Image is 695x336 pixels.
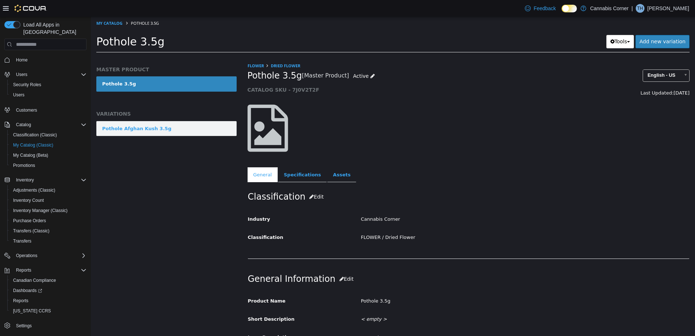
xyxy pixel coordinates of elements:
button: Operations [1,251,89,261]
h2: Classification [157,173,599,187]
button: Users [1,69,89,80]
h2: General Information [157,256,599,269]
span: Catalog [16,122,31,128]
a: Inventory Manager (Classic) [10,206,71,215]
span: Inventory Count [10,196,87,205]
span: Washington CCRS [10,307,87,315]
span: Security Roles [13,82,41,88]
span: Feedback [534,5,556,12]
button: Transfers (Classic) [7,226,89,236]
span: Reports [13,298,28,304]
span: Long Description [157,318,202,323]
a: Promotions [10,161,38,170]
a: Dashboards [10,286,45,295]
button: Customers [1,104,89,115]
span: Pothole 3.5g [5,19,74,31]
button: Security Roles [7,80,89,90]
span: Inventory Manager (Classic) [13,208,68,213]
span: My Catalog (Classic) [10,141,87,149]
span: Home [13,55,87,64]
span: Purchase Orders [10,216,87,225]
span: Classification (Classic) [13,132,57,138]
a: Home [13,56,31,64]
span: Users [13,92,24,98]
a: [US_STATE] CCRS [10,307,54,315]
span: Inventory [16,177,34,183]
span: Settings [16,323,32,329]
a: Transfers (Classic) [10,227,52,235]
p: Cannabis Corner [590,4,628,13]
span: My Catalog (Classic) [13,142,53,148]
a: Reports [10,296,31,305]
span: Dashboards [13,288,42,293]
a: Settings [13,321,35,330]
button: Inventory Manager (Classic) [7,205,89,216]
button: Users [13,70,30,79]
span: Pothole 3.5g [40,4,68,9]
span: Purchase Orders [13,218,46,224]
button: Purchase Orders [7,216,89,226]
span: TH [637,4,643,13]
a: Adjustments (Classic) [10,186,58,195]
a: Dried Flower [180,46,209,52]
a: Feedback [522,1,559,16]
span: English - US [552,53,589,64]
span: Transfers [10,237,87,245]
button: Reports [1,265,89,275]
span: Industry [157,200,180,205]
img: Cova [15,5,47,12]
span: Canadian Compliance [13,277,56,283]
span: Short Description [157,300,204,305]
a: FLOWER [157,46,173,52]
h5: VARIATIONS [5,94,146,100]
button: Settings [1,320,89,331]
span: My Catalog (Beta) [13,152,48,158]
button: Users [7,90,89,100]
div: < empty > [265,296,604,309]
button: Home [1,55,89,65]
button: [US_STATE] CCRS [7,306,89,316]
button: Inventory Count [7,195,89,205]
a: Specifications [187,151,236,166]
span: Transfers [13,238,31,244]
span: My Catalog (Beta) [10,151,87,160]
span: Adjustments (Classic) [10,186,87,195]
button: Inventory [13,176,37,184]
button: Transfers [7,236,89,246]
div: < empty > [265,315,604,327]
div: Cannabis Corner [265,196,604,209]
button: Reports [13,266,34,275]
span: Customers [16,107,37,113]
span: Operations [13,251,87,260]
small: [Master Product] [211,56,258,62]
span: Users [16,72,27,77]
span: [DATE] [583,73,599,79]
span: Promotions [13,163,35,168]
span: Settings [13,321,87,330]
span: Pothole 3.5g [157,53,211,65]
a: Customers [13,106,40,115]
a: Classification (Classic) [10,131,60,139]
span: Users [10,91,87,99]
button: Adjustments (Classic) [7,185,89,195]
button: Classification (Classic) [7,130,89,140]
span: Classification (Classic) [10,131,87,139]
a: Pothole 3.5g [5,60,146,75]
button: Edit [214,173,237,187]
span: Classification [157,218,193,223]
a: My Catalog [5,4,32,9]
button: Tools [515,18,543,32]
button: Inventory [1,175,89,185]
a: My Catalog (Classic) [10,141,56,149]
span: Inventory Count [13,197,44,203]
span: Active [262,56,278,62]
span: Adjustments (Classic) [13,187,55,193]
a: Inventory Count [10,196,47,205]
button: My Catalog (Classic) [7,140,89,150]
span: Last Updated: [550,73,583,79]
span: Load All Apps in [GEOGRAPHIC_DATA] [20,21,87,36]
a: English - US [552,53,599,65]
div: Pothole 3.5g [265,278,604,291]
div: FLOWER / Dried Flower [265,215,604,227]
span: Home [16,57,28,63]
